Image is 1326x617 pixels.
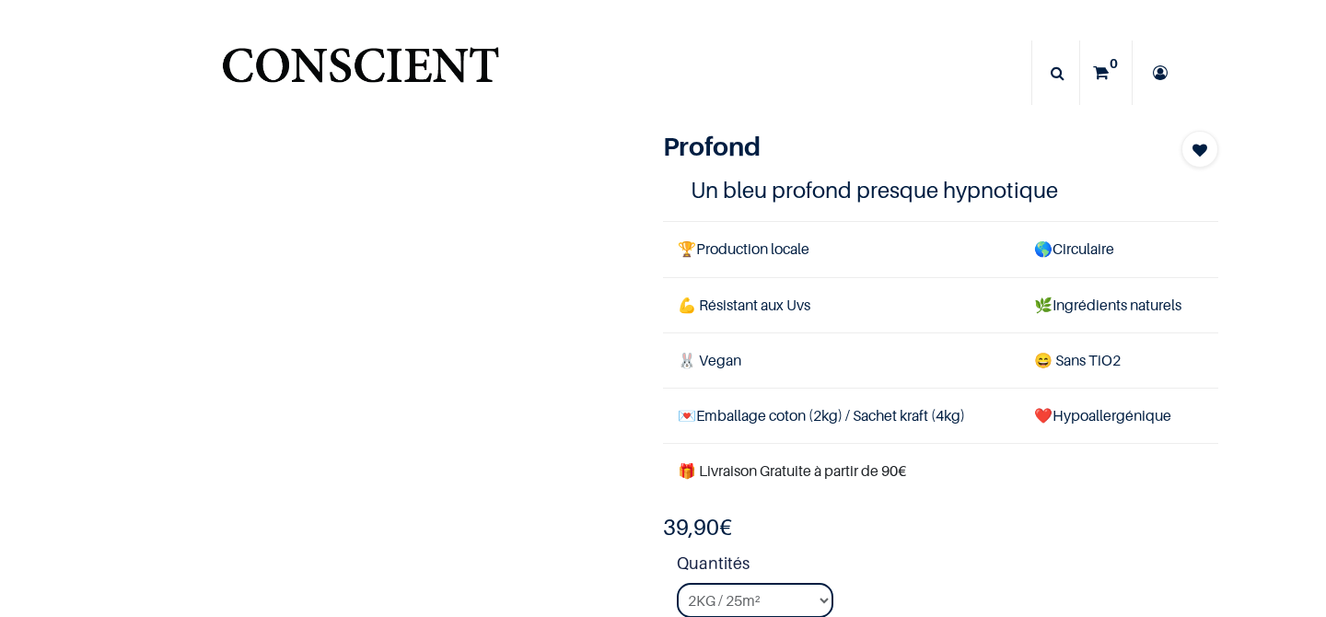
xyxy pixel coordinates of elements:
td: Circulaire [1019,222,1218,277]
td: ❤️Hypoallergénique [1019,388,1218,443]
span: 💌 [678,406,696,425]
a: Logo of Conscient [218,37,503,110]
span: 😄 S [1034,351,1064,369]
b: € [663,514,732,541]
td: ans TiO2 [1019,332,1218,388]
span: 🐰 Vegan [678,351,741,369]
font: 🎁 Livraison Gratuite à partir de 90€ [678,461,906,480]
h1: Profond [663,131,1135,162]
span: 💪 Résistant aux Uvs [678,296,810,314]
td: Production locale [663,222,1019,277]
span: 39,90 [663,514,719,541]
td: Emballage coton (2kg) / Sachet kraft (4kg) [663,388,1019,443]
strong: Quantités [677,551,1218,583]
h4: Un bleu profond presque hypnotique [691,176,1191,204]
span: 🏆 [678,239,696,258]
button: Add to wishlist [1181,131,1218,168]
span: 🌎 [1034,239,1053,258]
span: Add to wishlist [1192,139,1207,161]
sup: 0 [1105,54,1122,73]
td: Ingrédients naturels [1019,277,1218,332]
a: 0 [1080,41,1132,105]
span: 🌿 [1034,296,1053,314]
img: Conscient [218,37,503,110]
